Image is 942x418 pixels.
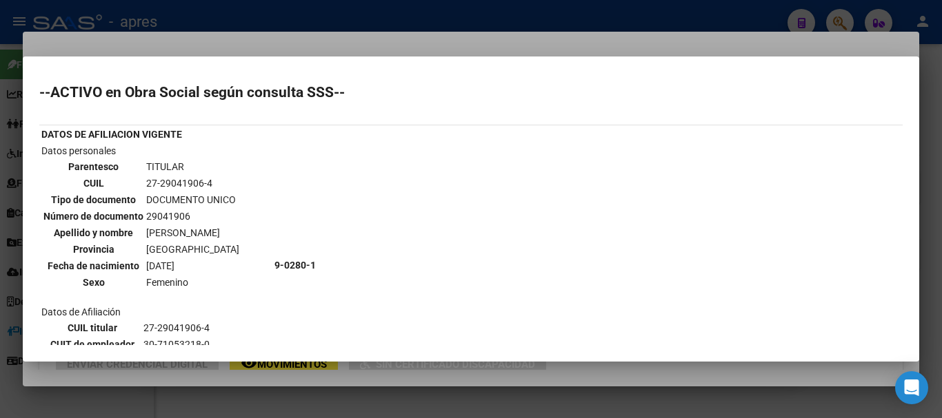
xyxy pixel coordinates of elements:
[146,225,240,240] td: [PERSON_NAME]
[274,260,316,271] b: 9-0280-1
[43,337,141,352] th: CUIT de empleador
[146,176,240,191] td: 27-29041906-4
[146,209,240,224] td: 29041906
[39,85,903,99] h2: --ACTIVO en Obra Social según consulta SSS--
[43,176,144,191] th: CUIL
[146,159,240,174] td: TITULAR
[143,320,270,335] td: 27-29041906-4
[43,242,144,257] th: Provincia
[146,258,240,273] td: [DATE]
[43,209,144,224] th: Número de documento
[43,225,144,240] th: Apellido y nombre
[43,275,144,290] th: Sexo
[146,242,240,257] td: [GEOGRAPHIC_DATA]
[43,320,141,335] th: CUIL titular
[895,371,928,404] div: Open Intercom Messenger
[146,275,240,290] td: Femenino
[43,192,144,207] th: Tipo de documento
[146,192,240,207] td: DOCUMENTO UNICO
[143,337,270,352] td: 30-71053218-0
[43,159,144,174] th: Parentesco
[41,143,272,387] td: Datos personales Datos de Afiliación
[43,258,144,273] th: Fecha de nacimiento
[41,129,182,140] b: DATOS DE AFILIACION VIGENTE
